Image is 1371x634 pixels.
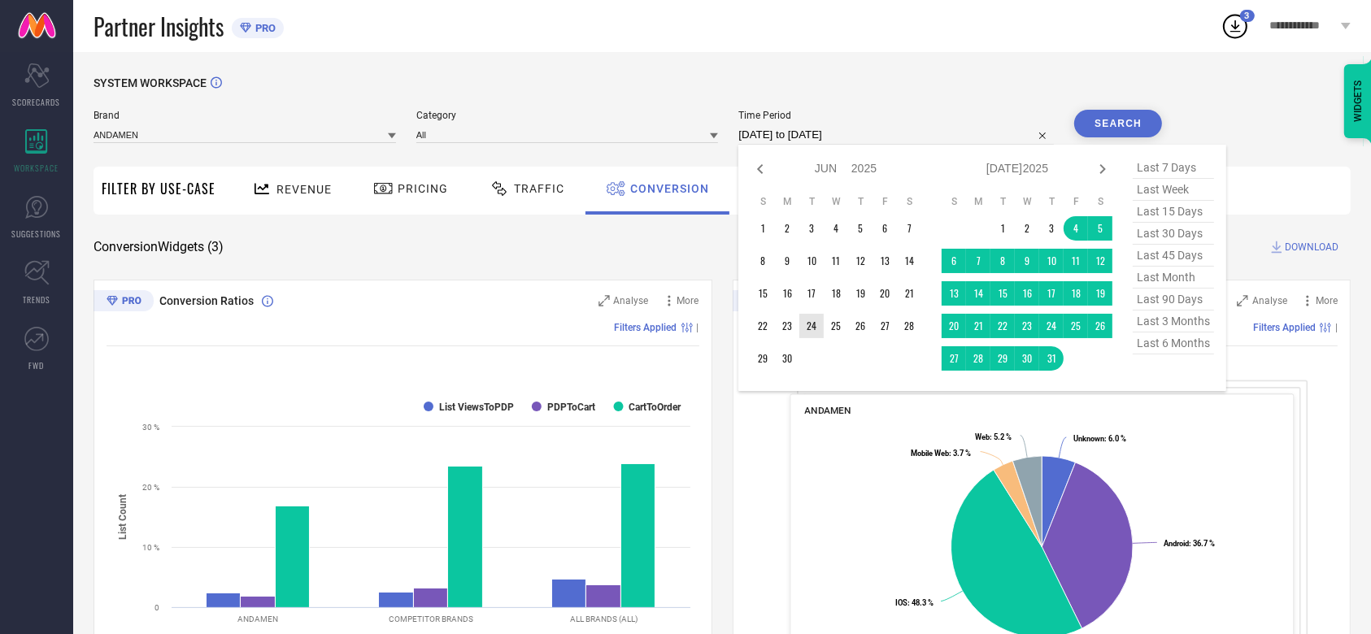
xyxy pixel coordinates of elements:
[389,614,473,623] text: COMPETITOR BRANDS
[1039,195,1064,208] th: Thursday
[251,22,276,34] span: PRO
[1164,539,1215,548] text: : 36.7 %
[911,449,949,458] tspan: Mobile Web
[159,294,254,307] span: Conversion Ratios
[897,216,921,241] td: Sat Jun 07 2025
[1073,434,1104,443] tspan: Unknown
[547,402,595,413] text: PDPToCart
[630,182,709,195] span: Conversion
[1133,157,1214,179] span: last 7 days
[629,402,682,413] text: CartToOrder
[1133,245,1214,267] span: last 45 days
[990,281,1015,306] td: Tue Jul 15 2025
[1335,322,1338,333] span: |
[848,281,873,306] td: Thu Jun 19 2025
[751,346,775,371] td: Sun Jun 29 2025
[894,598,933,607] text: : 48.3 %
[1133,201,1214,223] span: last 15 days
[142,483,159,492] text: 20 %
[942,195,966,208] th: Sunday
[1245,11,1250,21] span: 3
[738,110,1054,121] span: Time Period
[1088,249,1112,273] td: Sat Jul 12 2025
[966,249,990,273] td: Mon Jul 07 2025
[1133,332,1214,354] span: last 6 months
[824,216,848,241] td: Wed Jun 04 2025
[975,432,1012,441] text: : 5.2 %
[1039,216,1064,241] td: Thu Jul 03 2025
[824,281,848,306] td: Wed Jun 18 2025
[942,249,966,273] td: Sun Jul 06 2025
[1073,434,1126,443] text: : 6.0 %
[848,314,873,338] td: Thu Jun 26 2025
[775,346,799,371] td: Mon Jun 30 2025
[824,249,848,273] td: Wed Jun 11 2025
[1088,216,1112,241] td: Sat Jul 05 2025
[966,346,990,371] td: Mon Jul 28 2025
[1015,314,1039,338] td: Wed Jul 23 2025
[751,195,775,208] th: Sunday
[142,543,159,552] text: 10 %
[1316,295,1338,306] span: More
[514,182,564,195] span: Traffic
[897,281,921,306] td: Sat Jun 21 2025
[738,125,1054,145] input: Select time period
[990,314,1015,338] td: Tue Jul 22 2025
[1093,159,1112,179] div: Next month
[12,228,62,240] span: SUGGESTIONS
[873,249,897,273] td: Fri Jun 13 2025
[1088,314,1112,338] td: Sat Jul 26 2025
[911,449,971,458] text: : 3.7 %
[697,322,699,333] span: |
[94,76,207,89] span: SYSTEM WORKSPACE
[848,249,873,273] td: Thu Jun 12 2025
[966,281,990,306] td: Mon Jul 14 2025
[398,182,448,195] span: Pricing
[966,195,990,208] th: Monday
[990,249,1015,273] td: Tue Jul 08 2025
[990,216,1015,241] td: Tue Jul 01 2025
[439,402,514,413] text: List ViewsToPDP
[94,10,224,43] span: Partner Insights
[94,110,396,121] span: Brand
[775,216,799,241] td: Mon Jun 02 2025
[751,159,770,179] div: Previous month
[848,195,873,208] th: Thursday
[15,162,59,174] span: WORKSPACE
[751,216,775,241] td: Sun Jun 01 2025
[1088,195,1112,208] th: Saturday
[23,293,50,306] span: TRENDS
[873,281,897,306] td: Fri Jun 20 2025
[1133,310,1214,332] span: last 3 months
[942,346,966,371] td: Sun Jul 27 2025
[966,314,990,338] td: Mon Jul 21 2025
[775,249,799,273] td: Mon Jun 09 2025
[1164,539,1189,548] tspan: Android
[1039,281,1064,306] td: Thu Jul 17 2025
[799,314,824,338] td: Tue Jun 24 2025
[1064,314,1088,338] td: Fri Jul 25 2025
[1015,281,1039,306] td: Wed Jul 16 2025
[276,183,332,196] span: Revenue
[598,295,610,306] svg: Zoom
[1064,281,1088,306] td: Fri Jul 18 2025
[1039,346,1064,371] td: Thu Jul 31 2025
[1015,249,1039,273] td: Wed Jul 09 2025
[799,195,824,208] th: Tuesday
[751,281,775,306] td: Sun Jun 15 2025
[804,405,851,416] span: ANDAMEN
[799,216,824,241] td: Tue Jun 03 2025
[615,322,677,333] span: Filters Applied
[873,195,897,208] th: Friday
[1133,179,1214,201] span: last week
[1015,346,1039,371] td: Wed Jul 30 2025
[416,110,719,121] span: Category
[1064,216,1088,241] td: Fri Jul 04 2025
[799,281,824,306] td: Tue Jun 17 2025
[733,290,793,315] div: Premium
[824,314,848,338] td: Wed Jun 25 2025
[142,423,159,432] text: 30 %
[1074,110,1162,137] button: Search
[897,249,921,273] td: Sat Jun 14 2025
[102,179,215,198] span: Filter By Use-Case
